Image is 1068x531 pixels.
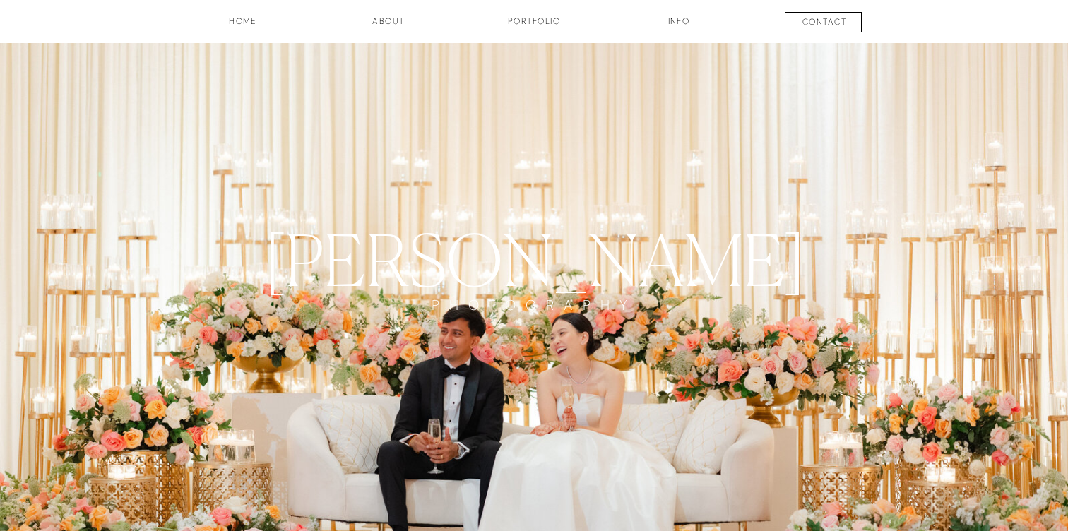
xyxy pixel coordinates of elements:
[353,15,424,39] a: about
[643,15,714,39] a: INFO
[482,15,586,39] a: Portfolio
[414,297,654,340] a: PHOTOGRAPHY
[232,218,836,297] a: [PERSON_NAME]
[191,15,295,39] a: HOME
[772,16,877,32] a: contact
